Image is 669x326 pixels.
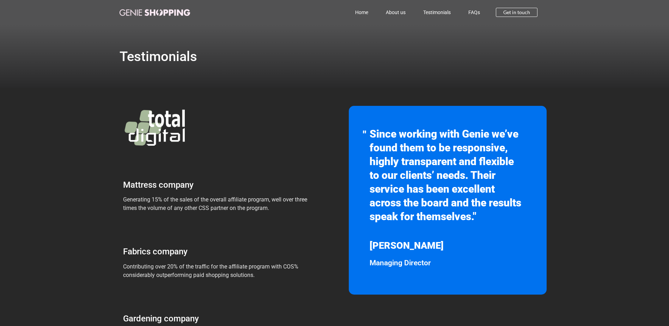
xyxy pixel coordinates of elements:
div: [PERSON_NAME] [370,239,526,253]
span: Mattress company [123,180,194,190]
img: genie-shopping-logo [120,9,190,16]
a: FAQs [460,4,489,20]
div: " [363,127,369,143]
h1: Testimonials [120,50,550,63]
span: Fabrics company [123,247,188,256]
nav: Menu [221,4,489,20]
span: Get in touch [503,10,530,15]
p: Generating 15% of the sales of the overall affiliate program, well over three times the volume of... [123,195,320,212]
span: Gardening company [123,314,199,324]
a: Home [346,4,377,20]
a: About us [377,4,414,20]
p: Contributing over 20% of the traffic for the affiliate program with COS% considerably outperformi... [123,262,320,279]
div: Since working with Genie we’ve found them to be responsive, highly transparent and flexible to ou... [370,127,526,223]
a: Testimonials [414,4,460,20]
a: Get in touch [496,8,537,17]
p: Managing Director [370,258,526,269]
